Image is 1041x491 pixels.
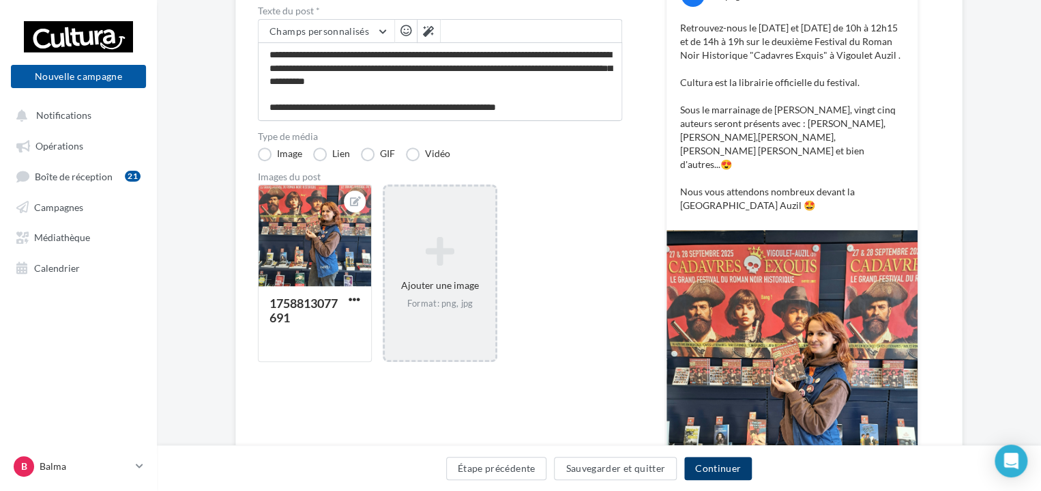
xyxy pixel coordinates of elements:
[125,171,141,182] div: 21
[995,445,1027,477] div: Open Intercom Messenger
[684,457,752,480] button: Continuer
[40,460,130,473] p: Balma
[554,457,677,480] button: Sauvegarder et quitter
[258,172,622,182] div: Images du post
[35,140,83,152] span: Opérations
[313,148,350,161] label: Lien
[8,224,149,249] a: Médiathèque
[269,25,369,37] span: Champs personnalisés
[21,460,27,473] span: B
[11,453,146,479] a: B Balma
[406,148,450,161] label: Vidéo
[11,65,146,88] button: Nouvelle campagne
[8,255,149,279] a: Calendrier
[680,21,904,212] p: Retrouvez-nous le [DATE] et [DATE] de 10h à 12h15 et de 14h à 19h sur le deuxième Festival du Rom...
[34,232,90,243] span: Médiathèque
[8,194,149,219] a: Campagnes
[8,163,149,188] a: Boîte de réception21
[35,170,113,182] span: Boîte de réception
[8,102,143,127] button: Notifications
[258,132,622,141] label: Type de média
[258,148,302,161] label: Image
[259,20,394,43] button: Champs personnalisés
[258,6,622,16] label: Texte du post *
[34,262,80,273] span: Calendrier
[8,132,149,157] a: Opérations
[36,109,91,121] span: Notifications
[34,201,83,212] span: Campagnes
[361,148,395,161] label: GIF
[269,296,338,325] div: 1758813077691
[446,457,547,480] button: Étape précédente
